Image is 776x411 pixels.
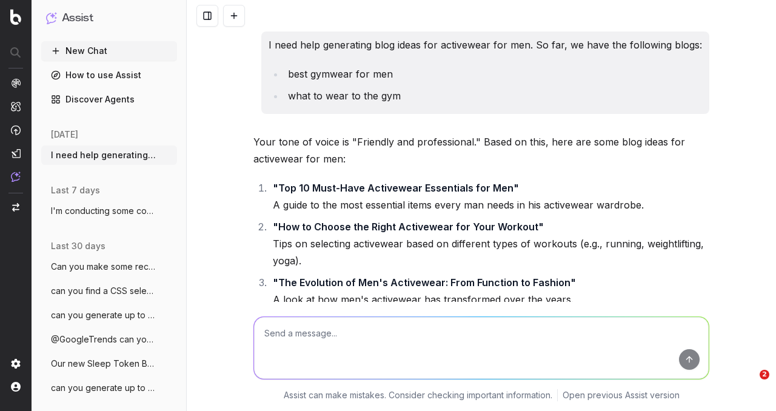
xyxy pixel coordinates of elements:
[41,378,177,398] button: can you generate up to 2 meta descriptio
[11,359,21,369] img: Setting
[41,90,177,109] a: Discover Agents
[273,221,544,233] strong: "How to Choose the Right Activewear for Your Workout"
[11,382,21,392] img: My account
[46,12,57,24] img: Assist
[284,65,702,82] li: best gymwear for men
[269,36,702,53] p: I need help generating blog ideas for activewear for men. So far, we have the following blogs:
[46,10,172,27] button: Assist
[41,145,177,165] button: I need help generating blog ideas for ac
[51,149,158,161] span: I need help generating blog ideas for ac
[269,218,709,269] li: Tips on selecting activewear based on different types of workouts (e.g., running, weightlifting, ...
[11,172,21,182] img: Assist
[735,370,764,399] iframe: Intercom live chat
[51,285,158,297] span: can you find a CSS selector that will ex
[10,9,21,25] img: Botify logo
[253,133,709,167] p: Your tone of voice is "Friendly and professional." Based on this, here are some blog ideas for ac...
[41,330,177,349] button: @GoogleTrends can you analyse google tre
[62,10,93,27] h1: Assist
[51,205,158,217] span: I'm conducting some competitor research
[269,179,709,213] li: A guide to the most essential items every man needs in his activewear wardrobe.
[284,87,702,104] li: what to wear to the gym
[11,125,21,135] img: Activation
[563,389,680,401] a: Open previous Assist version
[51,261,158,273] span: Can you make some recommendations on how
[760,370,769,379] span: 2
[11,149,21,158] img: Studio
[41,306,177,325] button: can you generate up to 3 meta titles for
[284,389,552,401] p: Assist can make mistakes. Consider checking important information.
[51,309,158,321] span: can you generate up to 3 meta titles for
[11,101,21,112] img: Intelligence
[41,354,177,373] button: Our new Sleep Token Band Tshirts are a m
[51,240,105,252] span: last 30 days
[41,41,177,61] button: New Chat
[51,129,78,141] span: [DATE]
[273,276,576,289] strong: "The Evolution of Men's Activewear: From Function to Fashion"
[51,358,158,370] span: Our new Sleep Token Band Tshirts are a m
[41,65,177,85] a: How to use Assist
[51,382,158,394] span: can you generate up to 2 meta descriptio
[41,257,177,276] button: Can you make some recommendations on how
[269,274,709,308] li: A look at how men's activewear has transformed over the years.
[273,182,519,194] strong: "Top 10 Must-Have Activewear Essentials for Men"
[11,78,21,88] img: Analytics
[51,184,100,196] span: last 7 days
[51,333,158,346] span: @GoogleTrends can you analyse google tre
[41,201,177,221] button: I'm conducting some competitor research
[12,203,19,212] img: Switch project
[41,281,177,301] button: can you find a CSS selector that will ex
